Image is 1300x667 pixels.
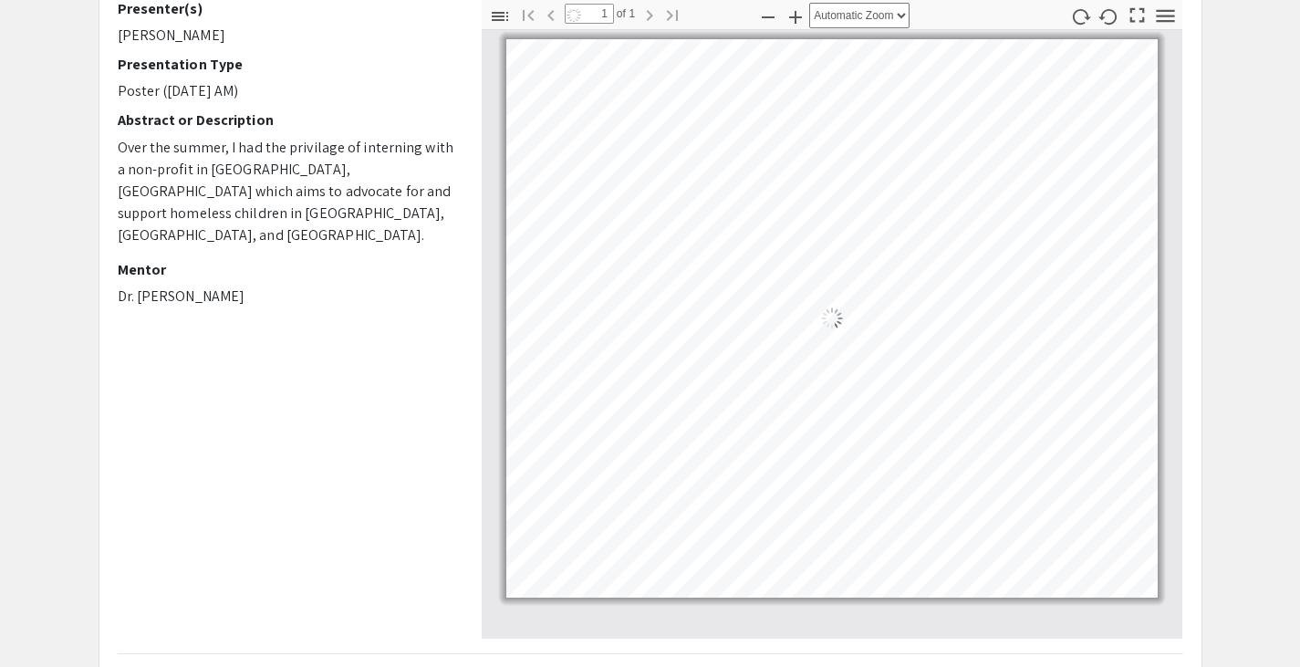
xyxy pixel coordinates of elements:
iframe: Chat [14,585,78,653]
div: Loading… [506,39,1158,598]
button: Zoom In [780,3,811,29]
select: Zoom [809,3,910,28]
h2: Mentor [118,261,454,278]
p: Dr. [PERSON_NAME] [118,286,454,307]
div: Page 1 [498,31,1166,606]
button: Toggle Sidebar [484,3,515,29]
input: Page [565,4,614,24]
span: of 1 [614,4,636,24]
button: Go to First Page [513,1,544,27]
button: Tools [1149,3,1180,29]
h2: Abstract or Description [118,111,454,129]
button: Zoom Out [753,3,784,29]
h2: Presentation Type [118,56,454,73]
button: Rotate Clockwise [1065,3,1096,29]
button: Go to Last Page [657,1,688,27]
button: Rotate Counterclockwise [1093,3,1124,29]
p: [PERSON_NAME] [118,25,454,47]
p: Over the summer, I had the privilage of interning with a non-profit in [GEOGRAPHIC_DATA], [GEOGRA... [118,137,454,246]
button: Next Page [634,1,665,27]
button: Previous Page [536,1,567,27]
p: Poster ([DATE] AM) [118,80,454,102]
